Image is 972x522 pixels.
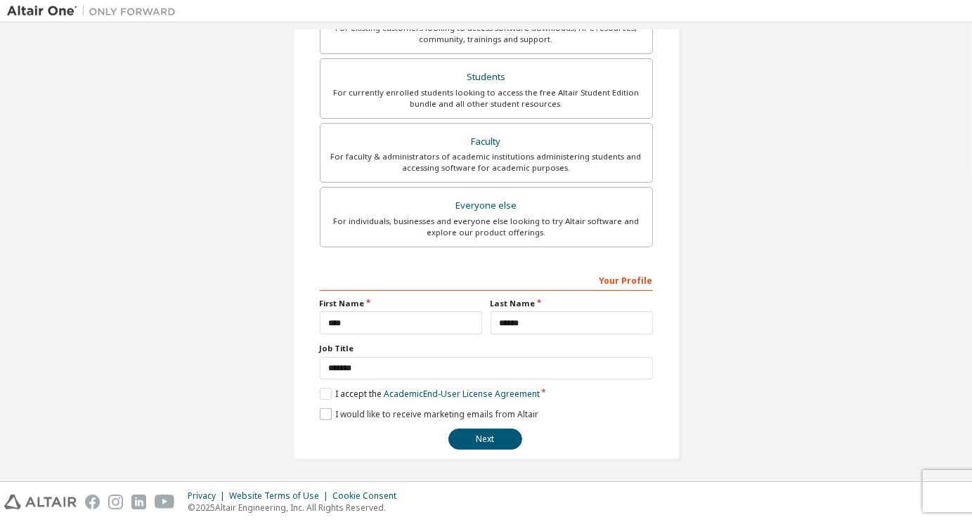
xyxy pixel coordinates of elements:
[329,67,644,87] div: Students
[329,132,644,152] div: Faculty
[155,495,175,509] img: youtube.svg
[108,495,123,509] img: instagram.svg
[329,151,644,174] div: For faculty & administrators of academic institutions administering students and accessing softwa...
[332,490,405,502] div: Cookie Consent
[329,196,644,216] div: Everyone else
[4,495,77,509] img: altair_logo.svg
[188,490,229,502] div: Privacy
[131,495,146,509] img: linkedin.svg
[320,268,653,291] div: Your Profile
[188,502,405,514] p: © 2025 Altair Engineering, Inc. All Rights Reserved.
[329,22,644,45] div: For existing customers looking to access software downloads, HPC resources, community, trainings ...
[329,216,644,238] div: For individuals, businesses and everyone else looking to try Altair software and explore our prod...
[329,87,644,110] div: For currently enrolled students looking to access the free Altair Student Edition bundle and all ...
[320,343,653,354] label: Job Title
[320,298,482,309] label: First Name
[320,388,540,400] label: I accept the
[491,298,653,309] label: Last Name
[229,490,332,502] div: Website Terms of Use
[7,4,183,18] img: Altair One
[85,495,100,509] img: facebook.svg
[320,408,538,420] label: I would like to receive marketing emails from Altair
[448,429,522,450] button: Next
[384,388,540,400] a: Academic End-User License Agreement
